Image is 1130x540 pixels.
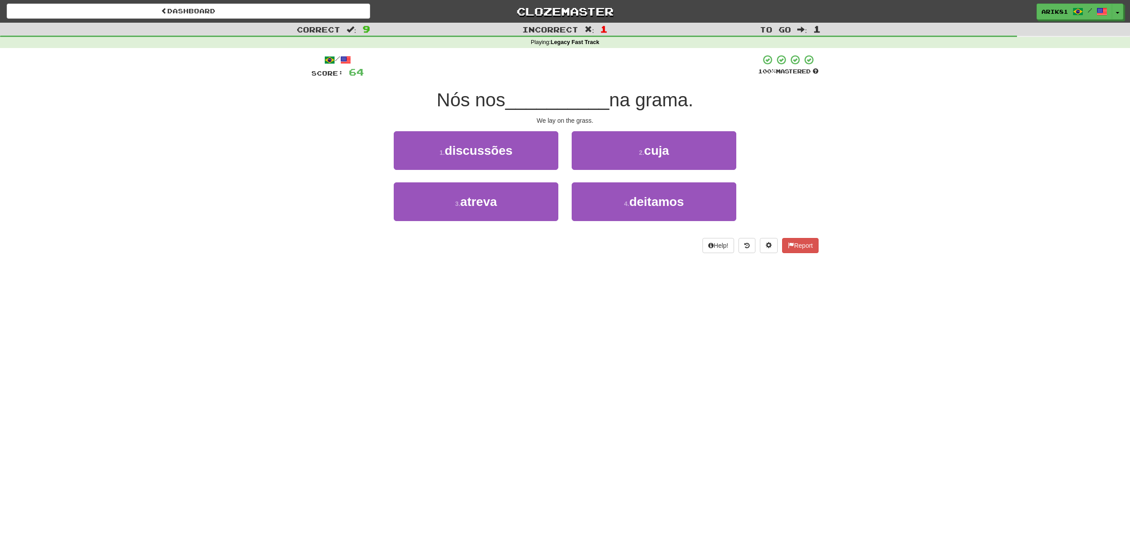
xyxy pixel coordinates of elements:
span: / [1088,7,1092,13]
small: 1 . [440,149,445,156]
span: 1 [600,24,608,34]
small: 4 . [624,200,630,207]
span: 100 % [758,68,776,75]
span: discussões [445,144,513,157]
span: Score: [311,69,343,77]
button: 3.atreva [394,182,558,221]
div: / [311,54,364,65]
span: atreva [460,195,497,209]
div: Mastered [758,68,819,76]
span: : [347,26,356,33]
span: : [585,26,594,33]
button: Round history (alt+y) [739,238,755,253]
span: deitamos [629,195,684,209]
span: Arik81 [1041,8,1068,16]
span: : [797,26,807,33]
strong: Legacy Fast Track [551,39,599,45]
span: __________ [505,89,609,110]
small: 2 . [639,149,644,156]
a: Dashboard [7,4,370,19]
a: Arik81 / [1037,4,1112,20]
small: 3 . [455,200,460,207]
span: 64 [349,66,364,77]
span: 9 [363,24,370,34]
span: cuja [644,144,669,157]
span: Nós nos [437,89,505,110]
span: na grama. [609,89,693,110]
button: 1.discussões [394,131,558,170]
span: 1 [813,24,821,34]
button: Report [782,238,819,253]
button: Help! [702,238,734,253]
button: 2.cuja [572,131,736,170]
span: To go [760,25,791,34]
div: We lay on the grass. [311,116,819,125]
span: Incorrect [522,25,578,34]
a: Clozemaster [383,4,747,19]
button: 4.deitamos [572,182,736,221]
span: Correct [297,25,340,34]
